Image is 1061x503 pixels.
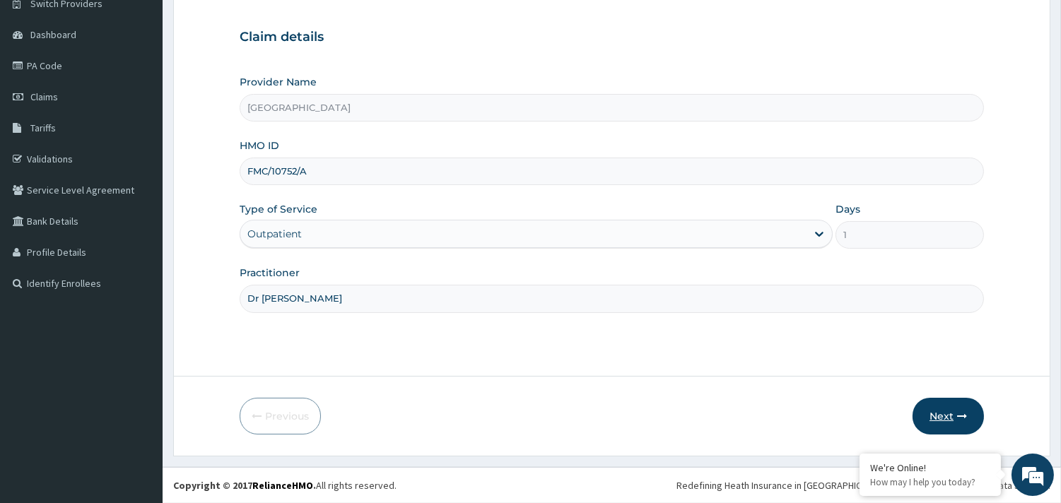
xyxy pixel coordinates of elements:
[240,30,984,45] h3: Claim details
[30,90,58,103] span: Claims
[74,79,238,97] div: Chat with us now
[240,158,984,185] input: Enter HMO ID
[247,227,302,241] div: Outpatient
[82,158,195,300] span: We're online!
[30,28,76,41] span: Dashboard
[30,122,56,134] span: Tariffs
[913,398,984,434] button: Next
[240,398,321,434] button: Previous
[870,461,990,474] div: We're Online!
[676,478,1050,492] div: Redefining Heath Insurance in [GEOGRAPHIC_DATA] using Telemedicine and Data Science!
[240,138,279,153] label: HMO ID
[240,75,317,89] label: Provider Name
[252,479,313,492] a: RelianceHMO
[836,202,860,216] label: Days
[7,345,269,394] textarea: Type your message and hit 'Enter'
[26,71,57,106] img: d_794563401_company_1708531726252_794563401
[163,467,1061,503] footer: All rights reserved.
[173,479,316,492] strong: Copyright © 2017 .
[240,266,300,280] label: Practitioner
[240,202,317,216] label: Type of Service
[240,285,984,312] input: Enter Name
[870,476,990,488] p: How may I help you today?
[232,7,266,41] div: Minimize live chat window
